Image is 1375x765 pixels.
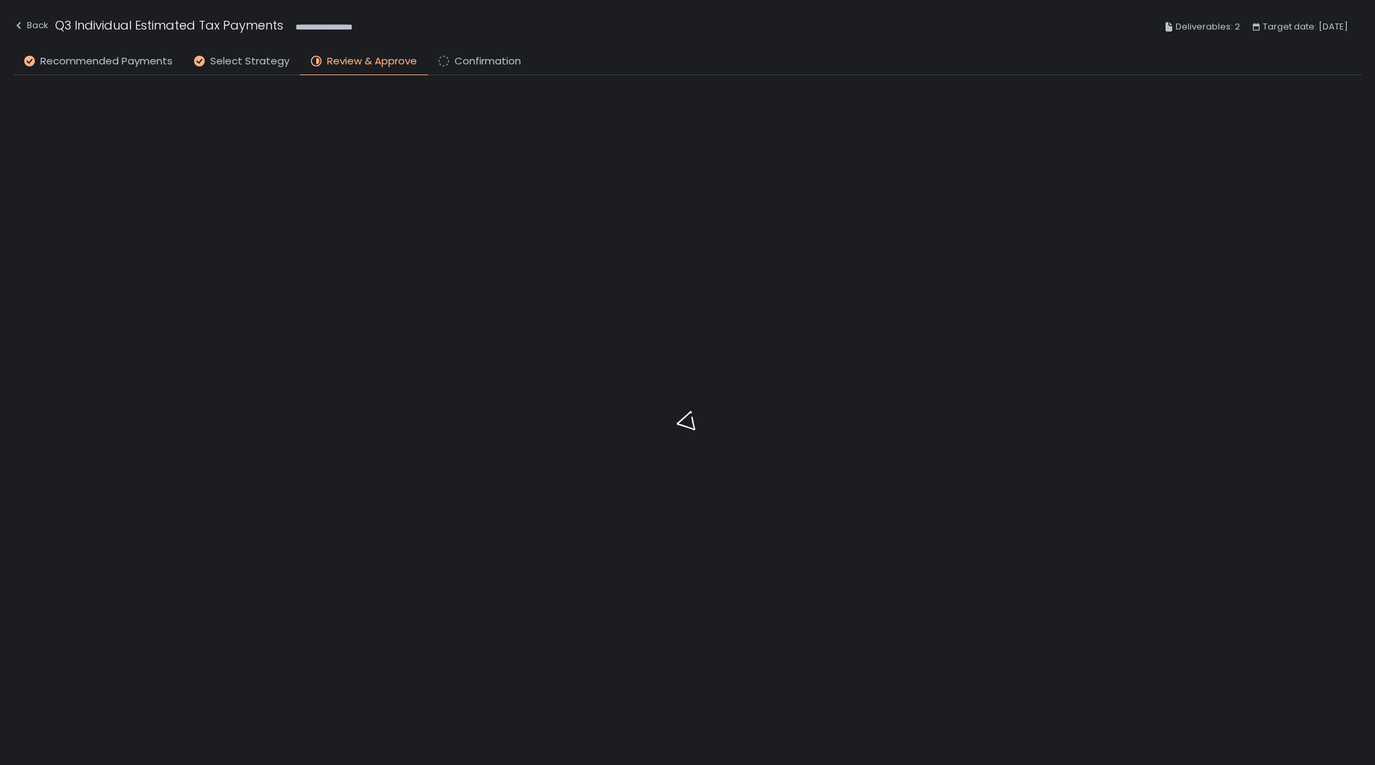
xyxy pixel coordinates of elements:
span: Select Strategy [210,54,289,69]
button: Back [13,16,48,38]
h1: Q3 Individual Estimated Tax Payments [55,16,283,34]
div: Back [13,17,48,34]
span: Target date: [DATE] [1263,19,1348,35]
span: Confirmation [455,54,521,69]
span: Deliverables: 2 [1176,19,1240,35]
span: Recommended Payments [40,54,173,69]
span: Review & Approve [327,54,417,69]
